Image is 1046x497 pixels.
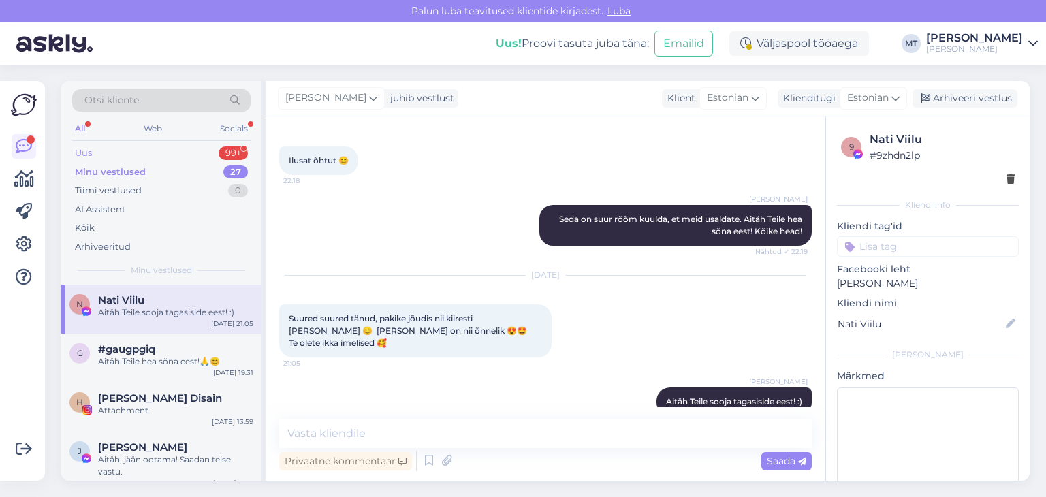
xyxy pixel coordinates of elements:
[76,299,83,309] span: N
[98,404,253,417] div: Attachment
[926,33,1038,54] a: [PERSON_NAME][PERSON_NAME]
[213,478,253,488] div: [DATE] 12:13
[767,455,806,467] span: Saada
[75,165,146,179] div: Minu vestlused
[902,34,921,53] div: MT
[385,91,454,106] div: juhib vestlust
[279,452,412,470] div: Privaatne kommentaar
[662,91,695,106] div: Klient
[131,264,192,276] span: Minu vestlused
[283,176,334,186] span: 22:18
[98,453,253,478] div: Aitäh, jään ootama! Saadan teise vastu.
[279,269,812,281] div: [DATE]
[217,120,251,138] div: Socials
[496,37,522,50] b: Uus!
[870,148,1015,163] div: # 9zhdn2lp
[778,91,836,106] div: Klienditugi
[729,31,869,56] div: Väljaspool tööaega
[98,355,253,368] div: Aitäh Teile hea sõna eest!🙏😊
[211,319,253,329] div: [DATE] 21:05
[837,349,1019,361] div: [PERSON_NAME]
[837,276,1019,291] p: [PERSON_NAME]
[926,33,1023,44] div: [PERSON_NAME]
[837,262,1019,276] p: Facebooki leht
[11,92,37,118] img: Askly Logo
[98,441,187,453] span: Jane Kodar
[926,44,1023,54] div: [PERSON_NAME]
[285,91,366,106] span: [PERSON_NAME]
[666,396,802,406] span: Aitäh Teile sooja tagasiside eest! :)
[75,203,125,217] div: AI Assistent
[755,246,808,257] span: Nähtud ✓ 22:19
[75,184,142,197] div: Tiimi vestlused
[870,131,1015,148] div: Nati Viilu
[75,240,131,254] div: Arhiveeritud
[654,31,713,57] button: Emailid
[603,5,635,17] span: Luba
[78,446,82,456] span: J
[837,296,1019,310] p: Kliendi nimi
[837,236,1019,257] input: Lisa tag
[559,214,804,236] span: Seda on suur rõõm kuulda, et meid usaldate. Aitäh Teile hea sõna eest! Kõike head!
[212,417,253,427] div: [DATE] 13:59
[75,221,95,235] div: Kõik
[213,368,253,378] div: [DATE] 19:31
[77,348,83,358] span: g
[228,184,248,197] div: 0
[75,146,92,160] div: Uus
[838,317,1003,332] input: Lisa nimi
[749,376,808,387] span: [PERSON_NAME]
[707,91,748,106] span: Estonian
[76,397,83,407] span: H
[496,35,649,52] div: Proovi tasuta juba täna:
[847,91,889,106] span: Estonian
[289,313,527,348] span: Suured suured tänud, pakike jõudis nii kiiresti [PERSON_NAME] 😊 [PERSON_NAME] on nii õnnelik 😍🤩 T...
[219,146,248,160] div: 99+
[837,219,1019,234] p: Kliendi tag'id
[223,165,248,179] div: 27
[98,392,222,404] span: HOPP Disain
[283,358,334,368] span: 21:05
[84,93,139,108] span: Otsi kliente
[837,199,1019,211] div: Kliendi info
[913,89,1017,108] div: Arhiveeri vestlus
[749,194,808,204] span: [PERSON_NAME]
[837,369,1019,383] p: Märkmed
[98,343,155,355] span: #gaugpgiq
[98,306,253,319] div: Aitäh Teile sooja tagasiside eest! :)
[849,142,854,152] span: 9
[289,155,349,165] span: Ilusat õhtut 😊
[98,294,144,306] span: Nati Viilu
[72,120,88,138] div: All
[141,120,165,138] div: Web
